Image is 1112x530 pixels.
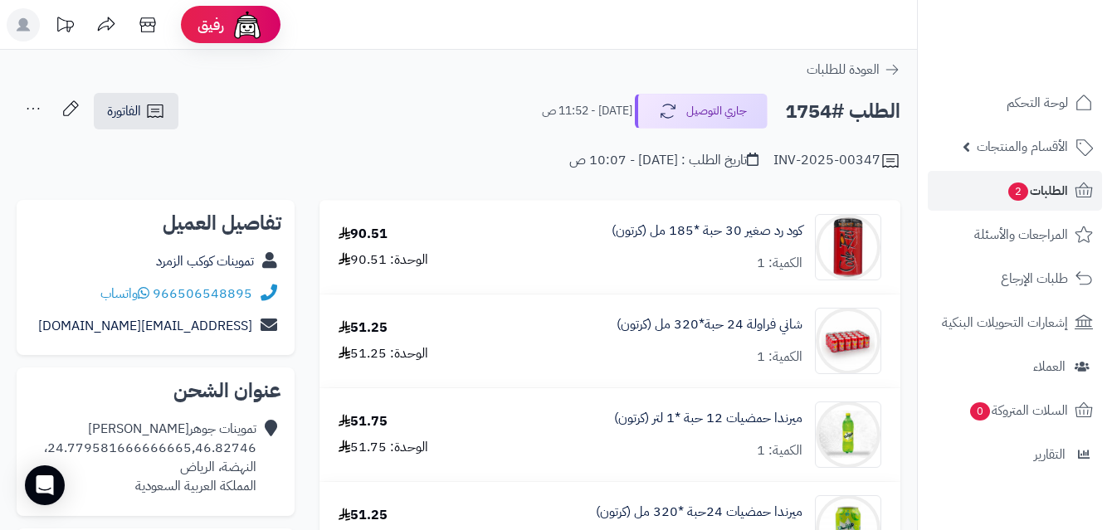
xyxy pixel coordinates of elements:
[339,412,388,431] div: 51.75
[807,60,880,80] span: العودة للطلبات
[1008,182,1028,201] span: 2
[928,347,1102,387] a: العملاء
[614,409,802,428] a: ميرندا حمضيات 12 حبة *1 لتر (كرتون)
[928,303,1102,343] a: إشعارات التحويلات البنكية
[928,391,1102,430] a: السلات المتروكة0
[156,251,254,271] a: تموينات كوكب الزمرد
[94,93,178,129] a: الفاتورة
[928,83,1102,123] a: لوحة التحكم
[44,420,256,495] div: تموينات جوهر[PERSON_NAME] 24.779581666666665,46.82746، النهضة، الرياض المملكة العربية السعودية
[339,318,388,338] div: 51.25
[928,259,1102,299] a: طلبات الإرجاع
[100,284,149,304] a: واتساب
[339,506,388,525] div: 51.25
[635,94,768,129] button: جاري التوصيل
[928,215,1102,255] a: المراجعات والأسئلة
[231,8,264,41] img: ai-face.png
[339,250,428,270] div: الوحدة: 90.51
[974,223,1068,246] span: المراجعات والأسئلة
[339,225,388,244] div: 90.51
[816,308,880,374] img: 1747542077-4f066927-1750-4e9d-9c34-ff2f7387-90x90.jpg
[30,213,281,233] h2: تفاصيل العميل
[785,95,900,129] h2: الطلب #1754
[339,344,428,363] div: الوحدة: 51.25
[1007,91,1068,114] span: لوحة التحكم
[757,348,802,367] div: الكمية: 1
[569,151,758,170] div: تاريخ الطلب : [DATE] - 10:07 ص
[1001,267,1068,290] span: طلبات الإرجاع
[970,402,990,421] span: 0
[816,401,880,468] img: 1747566256-XP8G23evkchGmxKUr8YaGb2gsq2hZno4-90x90.jpg
[198,15,224,35] span: رفيق
[807,60,900,80] a: العودة للطلبات
[153,284,252,304] a: 966506548895
[1033,355,1066,378] span: العملاء
[107,101,141,121] span: الفاتورة
[757,441,802,460] div: الكمية: 1
[977,135,1068,158] span: الأقسام والمنتجات
[999,45,1096,80] img: logo-2.png
[816,214,880,280] img: 1747536337-61lY7EtfpmL._AC_SL1500-90x90.jpg
[596,503,802,522] a: ميرندا حمضيات 24حبة *320 مل (كرتون)
[612,221,802,241] a: كود رد صغير 30 حبة *185 مل (كرتون)
[617,315,802,334] a: شاني فراولة 24 حبة*320 مل (كرتون)
[928,435,1102,474] a: التقارير
[968,399,1068,422] span: السلات المتروكة
[757,254,802,273] div: الكمية: 1
[773,151,900,171] div: INV-2025-00347
[30,381,281,401] h2: عنوان الشحن
[542,103,632,119] small: [DATE] - 11:52 ص
[928,171,1102,211] a: الطلبات2
[1034,443,1066,466] span: التقارير
[1007,179,1068,202] span: الطلبات
[339,438,428,457] div: الوحدة: 51.75
[25,465,65,505] div: Open Intercom Messenger
[44,8,85,46] a: تحديثات المنصة
[942,311,1068,334] span: إشعارات التحويلات البنكية
[38,316,252,336] a: [EMAIL_ADDRESS][DOMAIN_NAME]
